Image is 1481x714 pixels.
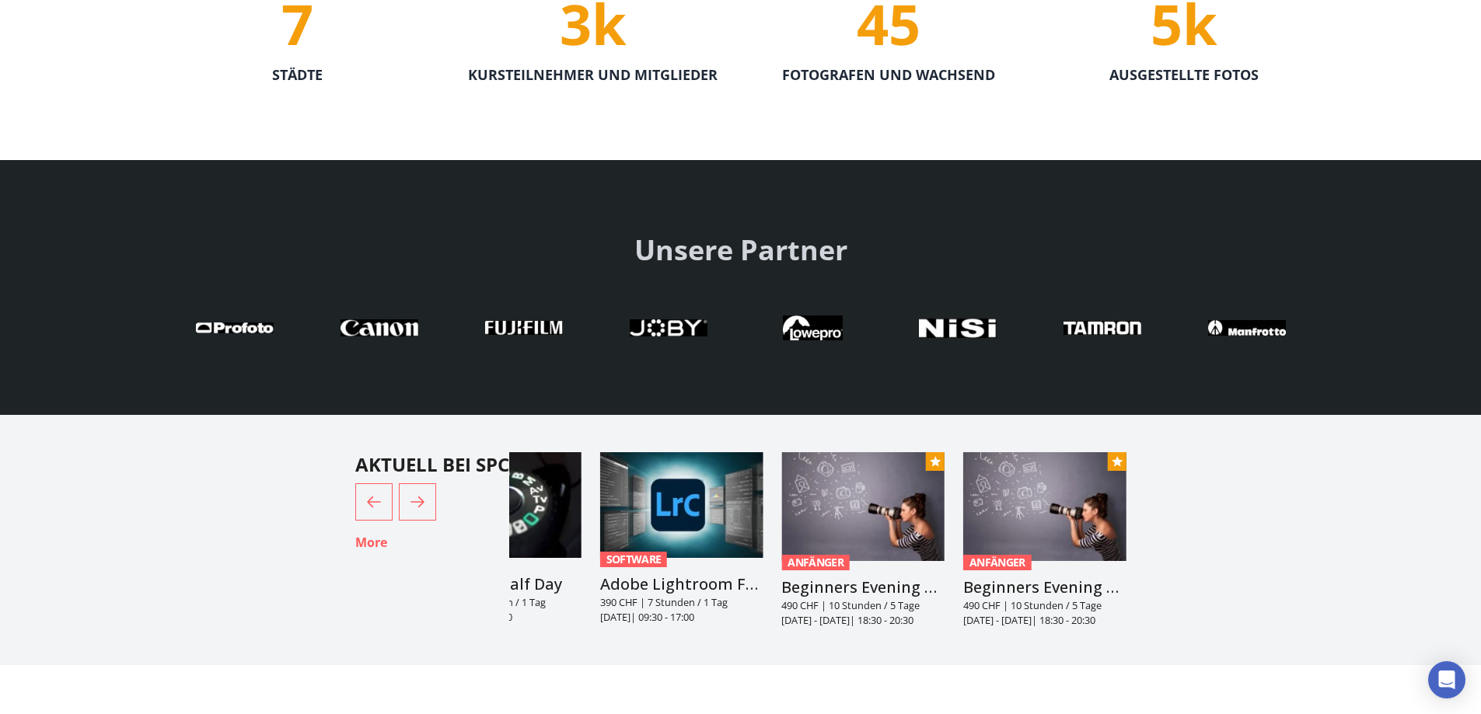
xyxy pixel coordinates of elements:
p: AUSGESTELLTE FOTOS [1109,64,1259,85]
img: Beginners Evening Course [781,452,945,561]
h3: Beginners Half Day [418,573,582,595]
a: Beginners Evening CourseANFÄNGERBeginners Evening Course490 CHF | 10 Stunden / 5 Tage[DATE] - [DA... [781,452,945,628]
h3: Beginners Evening Course [781,576,945,598]
small: [DATE] - [DATE] | 18:30 - 20:30 [781,613,945,628]
div: Open Intercom Messenger [1428,661,1465,698]
span: SOFTWARE [600,552,667,567]
small: [DATE] - [DATE] | 18:30 - 20:30 [963,613,1126,628]
small: [DATE] | 14:00 - 18:00 [418,610,582,625]
a: More [355,533,387,552]
h2: AKTUELL BEI SPC [355,452,509,477]
span: ANFÄNGER [781,555,849,570]
h3: Adobe Lightroom Full Day Course [600,573,763,595]
small: 490 CHF | 10 Stunden / 5 Tage [963,598,1126,613]
img: Partner [341,315,418,340]
a: Beginners Evening CourseANFÄNGERBeginners Evening Course490 CHF | 10 Stunden / 5 Tage[DATE] - [DA... [963,452,1126,628]
a: Beginners Half DayBeginners Half Day250 CHF | 4 Stunden / 1 Tag[DATE]| 14:00 - 18:00 [418,452,582,625]
small: 250 CHF | 4 Stunden / 1 Tag [418,595,582,610]
img: Partner [630,315,707,340]
a: Adobe Lightroom Full Day CourseSOFTWAREAdobe Lightroom Full Day Course390 CHF | 7 Stunden / 1 Tag... [600,452,763,625]
img: Partner [485,315,563,340]
p: FOTOGRAFEN UND WACHSEND [782,64,995,85]
span: ANFÄNGER [963,555,1031,570]
div: 3 / 6 [418,452,582,625]
div: 6 / 6 [963,452,1126,628]
img: Beginners Evening Course [963,452,1126,561]
div: 4 / 6 [600,452,763,625]
img: Adobe Lightroom Full Day Course [600,452,763,558]
h2: Unsere Partner [169,235,1313,266]
img: Beginners Half Day [418,452,582,558]
img: Partner [1208,315,1286,340]
img: Partner [919,315,997,340]
img: Partner [1064,315,1141,340]
h3: Beginners Evening Course [963,576,1126,598]
p: KURSTEILNEHMER UND MITGLIEDER [468,64,718,85]
div: 5 / 6 [781,452,945,628]
p: STÄDTE [272,64,323,85]
small: 390 CHF | 7 Stunden / 1 Tag [600,595,763,610]
img: Partner [774,315,852,340]
small: [DATE] | 09:30 - 17:00 [600,610,763,625]
small: 490 CHF | 10 Stunden / 5 Tage [781,598,945,613]
img: Partner [196,315,274,340]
